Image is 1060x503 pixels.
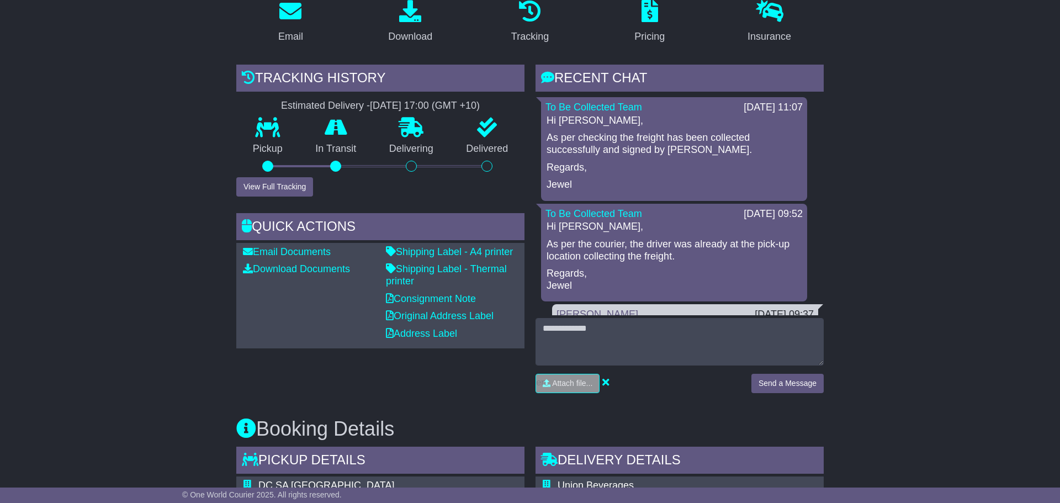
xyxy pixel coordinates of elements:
a: Download Documents [243,263,350,274]
div: Insurance [748,29,791,44]
a: Original Address Label [386,310,494,321]
div: Tracking history [236,65,524,94]
div: Tracking [511,29,549,44]
div: Quick Actions [236,213,524,243]
div: [DATE] 09:52 [744,208,803,220]
a: To Be Collected Team [545,102,642,113]
a: Email Documents [243,246,331,257]
div: Delivery Details [536,447,824,476]
p: Pickup [236,143,299,155]
span: © One World Courier 2025. All rights reserved. [182,490,342,499]
p: As per checking the freight has been collected successfully and signed by [PERSON_NAME]. [547,132,802,156]
div: Estimated Delivery - [236,100,524,112]
span: Union Beverages [558,480,634,491]
span: DC SA [GEOGRAPHIC_DATA] [258,480,394,491]
div: Pickup Details [236,447,524,476]
div: Pricing [634,29,665,44]
button: Send a Message [751,374,824,393]
button: View Full Tracking [236,177,313,197]
a: [PERSON_NAME] [556,309,638,320]
a: Address Label [386,328,457,339]
p: Jewel [547,179,802,191]
div: [DATE] 17:00 (GMT +10) [370,100,480,112]
a: Shipping Label - A4 printer [386,246,513,257]
div: [DATE] 11:07 [744,102,803,114]
p: Hi [PERSON_NAME], [547,221,802,233]
a: To Be Collected Team [545,208,642,219]
div: Email [278,29,303,44]
p: As per the courier, the driver was already at the pick-up location collecting the freight. [547,239,802,262]
a: Consignment Note [386,293,476,304]
p: Delivering [373,143,450,155]
a: Shipping Label - Thermal printer [386,263,507,287]
div: RECENT CHAT [536,65,824,94]
p: Regards, [547,162,802,174]
div: Download [388,29,432,44]
div: [DATE] 09:37 [755,309,814,321]
p: Hi [PERSON_NAME], [547,115,802,127]
p: Delivered [450,143,525,155]
p: Regards, Jewel [547,268,802,292]
h3: Booking Details [236,418,824,440]
p: In Transit [299,143,373,155]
